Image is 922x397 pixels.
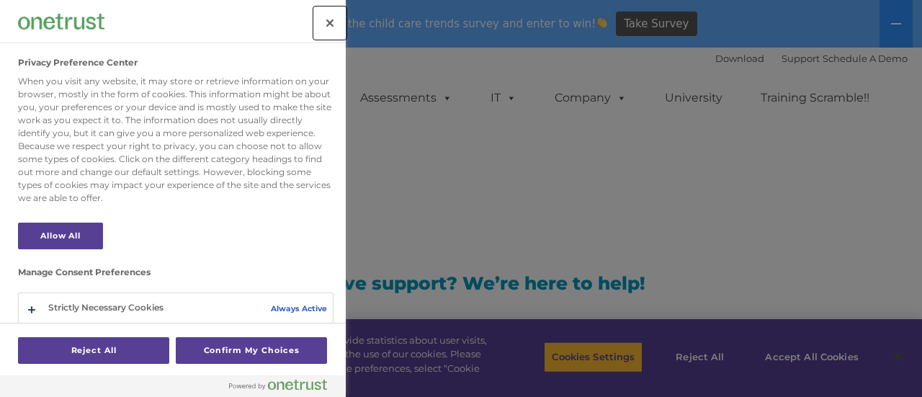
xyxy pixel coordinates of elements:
[18,7,104,36] div: Company Logo
[18,14,104,29] img: Company Logo
[229,379,339,397] a: Powered by OneTrust Opens in a new Tab
[229,379,327,391] img: Powered by OneTrust Opens in a new Tab
[18,223,103,249] button: Allow All
[176,337,327,364] button: Confirm My Choices
[18,267,334,285] h3: Manage Consent Preferences
[18,75,334,205] div: When you visit any website, it may store or retrieve information on your browser, mostly in the f...
[314,7,346,39] button: Close
[18,58,138,68] h2: Privacy Preference Center
[18,337,169,364] button: Reject All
